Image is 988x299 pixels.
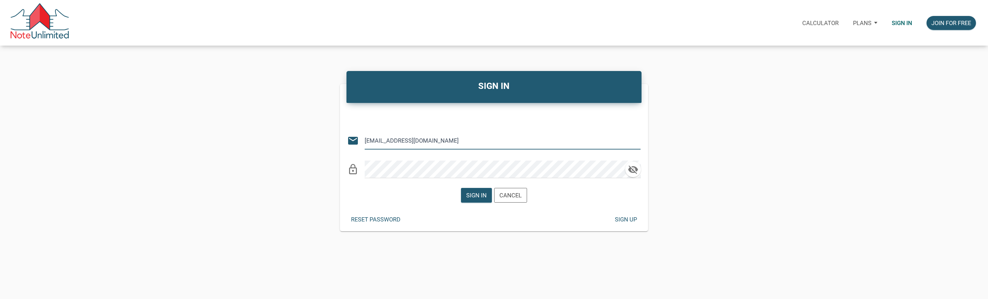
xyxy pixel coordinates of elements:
button: Sign in [461,188,492,203]
h4: SIGN IN [351,79,637,93]
button: Cancel [494,188,527,203]
button: Reset password [346,212,405,226]
button: Plans [846,11,885,35]
i: email [347,135,359,147]
div: Sign up [615,215,637,224]
input: Email [365,132,629,149]
i: lock_outline [347,164,359,175]
div: Sign in [466,191,487,200]
a: Join for free [919,11,983,35]
p: Sign in [892,20,912,26]
div: Join for free [931,19,971,27]
a: Sign in [885,11,919,35]
p: Plans [853,20,872,26]
button: Sign up [610,212,642,226]
div: Cancel [499,191,522,200]
p: Calculator [802,20,839,26]
a: Calculator [795,11,846,35]
div: Reset password [351,215,400,224]
button: Join for free [927,16,976,30]
img: NoteUnlimited [10,3,70,42]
